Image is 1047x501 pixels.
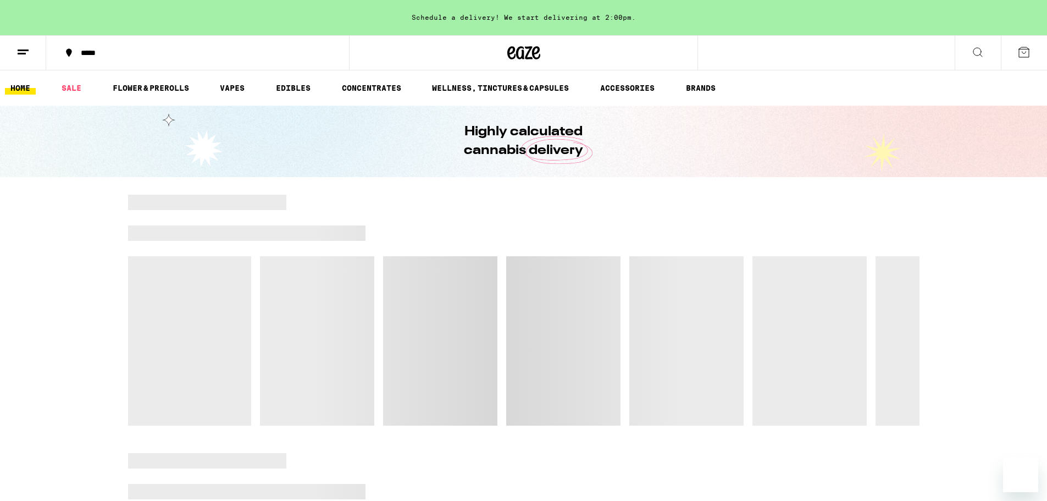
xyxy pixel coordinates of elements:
h1: Highly calculated cannabis delivery [433,123,614,160]
a: EDIBLES [270,81,316,95]
iframe: Button to launch messaging window [1003,457,1038,492]
a: BRANDS [680,81,721,95]
a: HOME [5,81,36,95]
a: SALE [56,81,87,95]
a: FLOWER & PREROLLS [107,81,195,95]
a: ACCESSORIES [595,81,660,95]
a: VAPES [214,81,250,95]
a: WELLNESS, TINCTURES & CAPSULES [426,81,574,95]
a: CONCENTRATES [336,81,407,95]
